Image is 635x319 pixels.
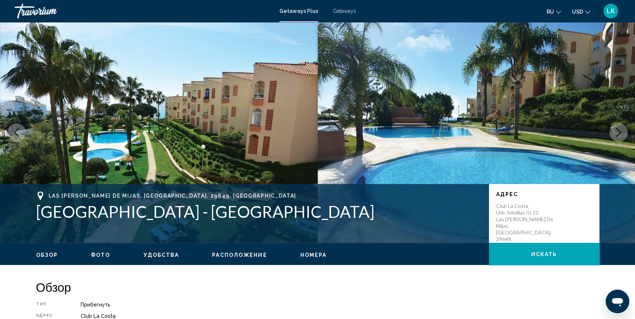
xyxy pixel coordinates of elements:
div: Тип [36,302,63,308]
button: Номера [300,252,327,258]
p: Адрес [496,191,592,197]
button: Previous image [7,123,26,142]
button: Расположение [212,252,267,258]
button: Удобства [143,252,179,258]
a: Getaways Plus [279,8,318,14]
button: Next image [609,123,628,142]
button: Обзор [36,252,58,258]
span: ru [547,9,554,15]
button: Change currency [572,6,590,17]
button: User Menu [601,3,620,19]
span: LK [607,7,615,15]
span: USD [572,9,583,15]
iframe: Button to launch messaging window [606,290,629,313]
button: искать [489,243,599,265]
span: искать [531,251,557,257]
a: Travorium [15,4,272,18]
button: Change language [547,6,561,17]
p: Club La Costa Urb. Solvillas III 22 Las [PERSON_NAME] de Mijas, [GEOGRAPHIC_DATA], 29649, [GEOGRA... [496,203,555,249]
button: Фото [91,252,110,258]
h1: [GEOGRAPHIC_DATA] - [GEOGRAPHIC_DATA] [36,202,481,221]
h2: Обзор [36,280,599,294]
div: Прибегнуть [81,302,599,308]
a: Getaways [333,8,356,14]
span: Las [PERSON_NAME] de Mijas, [GEOGRAPHIC_DATA], 29649, [GEOGRAPHIC_DATA] [49,193,296,199]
